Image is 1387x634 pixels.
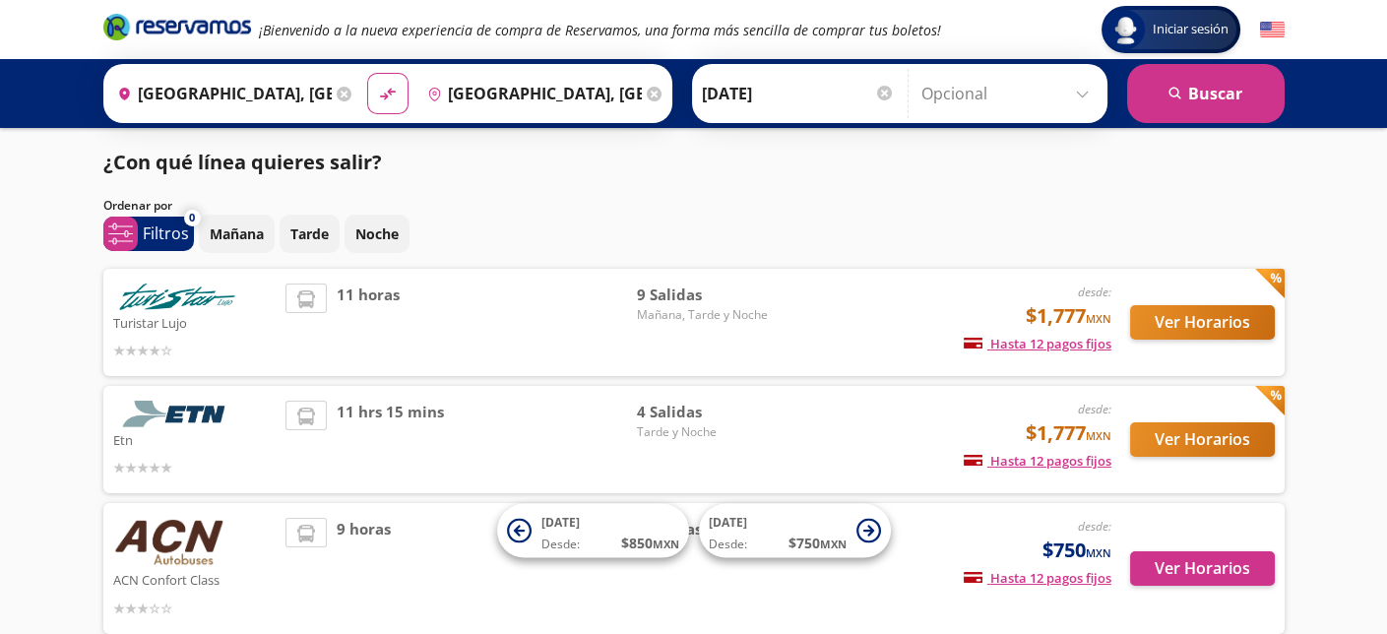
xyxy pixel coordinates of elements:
[280,215,340,253] button: Tarde
[1078,518,1111,535] em: desde:
[1130,305,1275,340] button: Ver Horarios
[103,197,172,215] p: Ordenar por
[337,401,444,478] span: 11 hrs 15 mins
[702,69,895,118] input: Elegir Fecha
[290,223,329,244] p: Tarde
[113,567,277,591] p: ACN Confort Class
[1086,545,1111,560] small: MXN
[964,335,1111,352] span: Hasta 12 pagos fijos
[1145,20,1236,39] span: Iniciar sesión
[1086,311,1111,326] small: MXN
[109,69,332,118] input: Buscar Origen
[199,215,275,253] button: Mañana
[113,518,225,567] img: ACN Confort Class
[103,217,194,251] button: 0Filtros
[637,284,775,306] span: 9 Salidas
[113,284,241,310] img: Turistar Lujo
[1026,418,1111,448] span: $1,777
[1078,401,1111,417] em: desde:
[210,223,264,244] p: Mañana
[189,210,195,226] span: 0
[964,569,1111,587] span: Hasta 12 pagos fijos
[653,537,679,551] small: MXN
[1042,536,1111,565] span: $750
[103,12,251,41] i: Brand Logo
[964,452,1111,470] span: Hasta 12 pagos fijos
[621,533,679,553] span: $ 850
[113,427,277,451] p: Etn
[419,69,642,118] input: Buscar Destino
[355,223,399,244] p: Noche
[637,401,775,423] span: 4 Salidas
[820,537,847,551] small: MXN
[699,504,891,558] button: [DATE]Desde:$750MXN
[1130,551,1275,586] button: Ver Horarios
[1086,428,1111,443] small: MXN
[337,284,400,361] span: 11 horas
[637,423,775,441] span: Tarde y Noche
[103,12,251,47] a: Brand Logo
[497,504,689,558] button: [DATE]Desde:$850MXN
[113,310,277,334] p: Turistar Lujo
[541,514,580,531] span: [DATE]
[541,536,580,553] span: Desde:
[1260,18,1285,42] button: English
[1130,422,1275,457] button: Ver Horarios
[709,514,747,531] span: [DATE]
[103,148,382,177] p: ¿Con qué línea quieres salir?
[1026,301,1111,331] span: $1,777
[113,401,241,427] img: Etn
[259,21,941,39] em: ¡Bienvenido a la nueva experiencia de compra de Reservamos, una forma más sencilla de comprar tus...
[788,533,847,553] span: $ 750
[143,222,189,245] p: Filtros
[1078,284,1111,300] em: desde:
[345,215,410,253] button: Noche
[637,306,775,324] span: Mañana, Tarde y Noche
[1127,64,1285,123] button: Buscar
[921,69,1098,118] input: Opcional
[709,536,747,553] span: Desde:
[337,518,391,619] span: 9 horas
